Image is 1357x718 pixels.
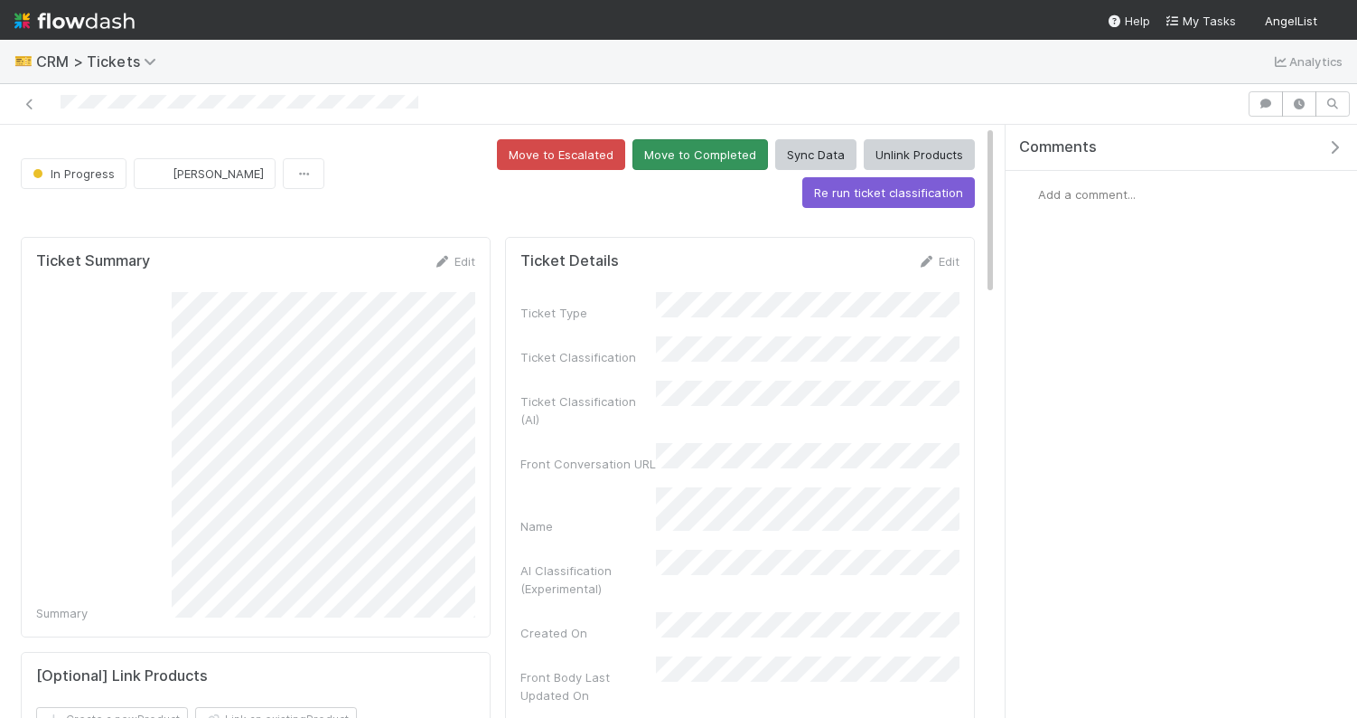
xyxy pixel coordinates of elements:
[36,667,208,685] h5: [Optional] Link Products
[520,304,656,322] div: Ticket Type
[173,166,264,181] span: [PERSON_NAME]
[632,139,768,170] button: Move to Completed
[21,158,126,189] button: In Progress
[520,562,656,598] div: AI Classification (Experimental)
[1165,12,1236,30] a: My Tasks
[1020,185,1038,203] img: avatar_4aa8e4fd-f2b7-45ba-a6a5-94a913ad1fe4.png
[36,604,172,622] div: Summary
[29,166,115,181] span: In Progress
[149,165,167,183] img: avatar_a8b9208c-77c1-4b07-b461-d8bc701f972e.png
[520,517,656,535] div: Name
[775,139,856,170] button: Sync Data
[134,158,276,189] button: [PERSON_NAME]
[1019,138,1097,156] span: Comments
[917,254,959,269] a: Edit
[520,455,656,473] div: Front Conversation URL
[520,348,656,366] div: Ticket Classification
[1265,14,1317,28] span: AngelList
[1324,13,1343,31] img: avatar_4aa8e4fd-f2b7-45ba-a6a5-94a913ad1fe4.png
[520,668,656,704] div: Front Body Last Updated On
[1038,187,1136,202] span: Add a comment...
[520,392,656,429] div: Ticket Classification (AI)
[36,252,150,270] h5: Ticket Summary
[1271,51,1343,72] a: Analytics
[1107,12,1150,30] div: Help
[520,252,619,270] h5: Ticket Details
[864,139,975,170] button: Unlink Products
[802,177,975,208] button: Re run ticket classification
[14,5,135,36] img: logo-inverted-e16ddd16eac7371096b0.svg
[520,624,656,642] div: Created On
[14,53,33,69] span: 🎫
[497,139,625,170] button: Move to Escalated
[433,254,475,269] a: Edit
[1165,14,1236,28] span: My Tasks
[36,52,165,71] span: CRM > Tickets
